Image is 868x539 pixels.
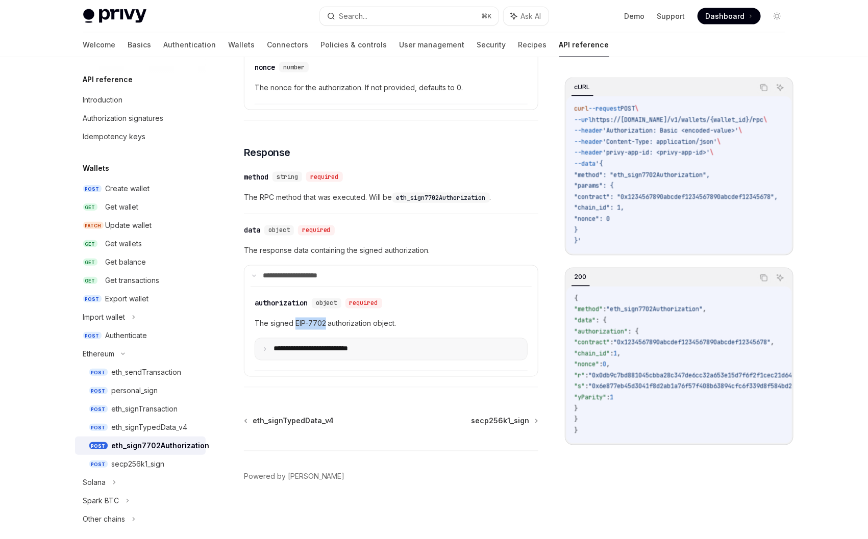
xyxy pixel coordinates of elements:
[255,82,528,94] span: The nonce for the authorization. If not provided, defaults to 0.
[575,170,710,178] span: "method": "eth_sign7702Authorization",
[283,63,305,71] span: number
[75,127,206,146] a: Idempotency keys
[75,400,206,418] a: POSTeth_signTransaction
[774,271,787,284] button: Ask AI
[774,81,787,94] button: Ask AI
[83,131,146,143] div: Idempotency keys
[610,394,614,402] span: 1
[757,81,771,94] button: Copy the contents from the code block
[255,318,528,330] span: The signed EIP-7702 authorization object.
[575,426,578,434] span: }
[75,109,206,127] a: Authorization signatures
[575,126,603,135] span: --header
[596,159,603,167] span: '{
[83,348,115,360] div: Ethereum
[575,137,603,145] span: --header
[83,162,110,174] h5: Wallets
[572,81,593,93] div: cURL
[83,513,126,525] div: Other chains
[575,404,578,413] span: }
[600,361,603,369] span: :
[75,91,206,109] a: Introduction
[75,216,206,235] a: PATCHUpdate wallet
[575,371,585,379] span: "r"
[575,294,578,302] span: {
[83,476,106,489] div: Solana
[83,259,97,266] span: GET
[628,327,639,336] span: : {
[83,94,123,106] div: Introduction
[244,145,290,160] span: Response
[635,105,639,113] span: \
[575,159,596,167] span: --data
[106,293,149,305] div: Export wallet
[83,112,164,124] div: Authorization signatures
[83,222,104,229] span: PATCH
[75,198,206,216] a: GETGet wallet
[244,172,268,182] div: method
[255,298,308,309] div: authorization
[75,326,206,345] a: POSTAuthenticate
[572,271,590,283] div: 200
[75,235,206,253] a: GETGet wallets
[321,33,387,57] a: Policies & controls
[75,179,206,198] a: POSTCreate wallet
[298,225,335,236] div: required
[607,305,703,314] span: "eth_sign7702Authorization"
[89,387,108,395] span: POST
[472,416,537,426] a: secp256k1_sign
[625,11,645,21] a: Demo
[277,173,298,181] span: string
[603,361,607,369] span: 0
[245,416,334,426] a: eth_signTypedData_v4
[614,339,771,347] span: "0x1234567890abcdef1234567890abcdef12345678"
[89,405,108,413] span: POST
[164,33,216,57] a: Authentication
[769,8,785,24] button: Toggle dark mode
[83,332,102,340] span: POST
[106,274,160,287] div: Get transactions
[89,369,108,376] span: POST
[83,311,126,323] div: Import wallet
[400,33,465,57] a: User management
[621,105,635,113] span: POST
[703,305,707,314] span: ,
[575,115,592,123] span: --url
[339,10,368,22] div: Search...
[83,9,146,23] img: light logo
[320,7,499,25] button: Search...⌘K
[477,33,506,57] a: Security
[83,240,97,248] span: GET
[575,327,628,336] span: "authorization"
[607,394,610,402] span: :
[603,137,717,145] span: 'Content-Type: application/json'
[610,339,614,347] span: :
[575,105,589,113] span: curl
[706,11,745,21] span: Dashboard
[229,33,255,57] a: Wallets
[596,316,607,324] span: : {
[75,437,206,455] a: POSTeth_sign7702Authorization
[112,421,188,433] div: eth_signTypedData_v4
[603,305,607,314] span: :
[128,33,152,57] a: Basics
[112,403,178,415] div: eth_signTransaction
[518,33,547,57] a: Recipes
[717,137,721,145] span: \
[575,361,600,369] span: "nonce"
[75,271,206,290] a: GETGet transactions
[106,183,150,195] div: Create wallet
[504,7,549,25] button: Ask AI
[575,316,596,324] span: "data"
[106,329,147,342] div: Authenticate
[575,394,607,402] span: "yParity"
[75,363,206,381] a: POSTeth_sendTransaction
[575,339,610,347] span: "contract"
[589,371,832,379] span: "0x0db9c7bd881045cbba28c347de6cc32a653e15d7f6f2f1cec21d645f402a6419"
[89,424,108,431] span: POST
[482,12,492,20] span: ⌘ K
[575,148,603,157] span: --header
[472,416,530,426] span: secp256k1_sign
[617,349,621,357] span: ,
[83,33,116,57] a: Welcome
